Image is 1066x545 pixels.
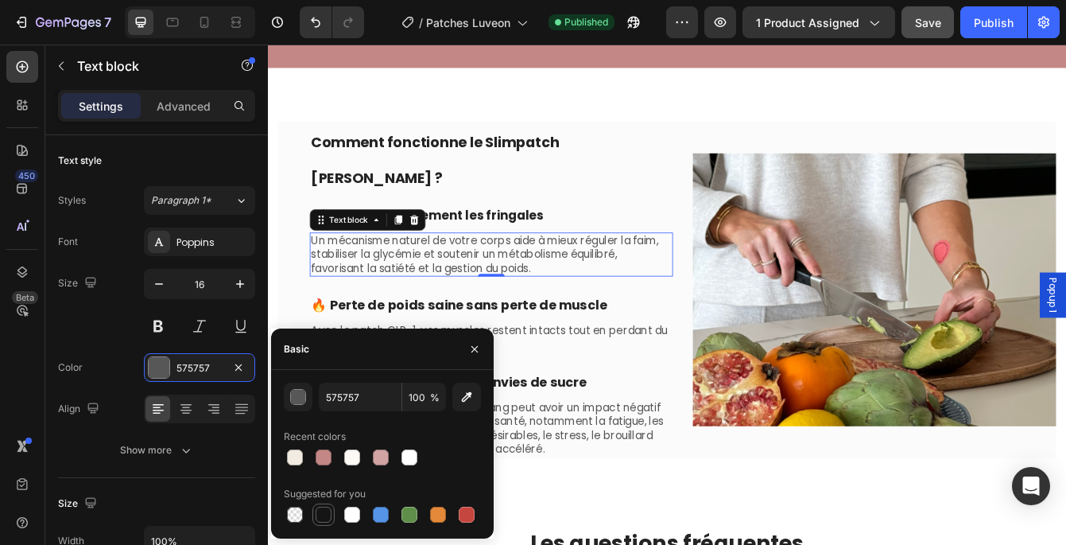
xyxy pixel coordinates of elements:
[430,391,440,405] span: %
[15,169,38,182] div: 450
[70,202,123,216] div: Text block
[960,6,1027,38] button: Publish
[52,226,483,275] p: Un mécanisme naturel de votre corps aide à mieux réguler la faim, stabiliser la glycémie et soute...
[419,14,423,31] span: /
[300,6,364,38] div: Undo/Redo
[52,301,405,322] span: 🔥 Perte de poids saine sans perte de muscle
[144,186,255,215] button: Paragraph 1*
[58,235,78,249] div: Font
[50,193,484,215] div: Rich Text Editor. Editing area: main
[268,45,1066,545] iframe: Design area
[50,224,484,277] div: Rich Text Editor. Editing area: main
[52,334,483,368] p: Avec le patch GLP-1, vos muscles restent intacts tout en perdant du poids.
[564,15,608,29] span: Published
[52,426,483,492] p: Un niveau de sucre élevé dans le sang peut avoir un impact négatif sur de nombreux aspects de vot...
[79,98,123,115] p: Settings
[58,399,103,420] div: Align
[1012,467,1050,505] div: Open Intercom Messenger
[284,342,309,356] div: Basic
[77,56,212,76] p: Text block
[52,105,348,171] strong: Comment fonctionne le Slimpatch [PERSON_NAME] ?
[930,278,946,320] span: Popup 1
[176,236,251,250] div: Poppins
[284,487,366,501] div: Suggested for you
[508,130,942,456] img: gempages_559621678087275640-e84baf81-a35d-47c2-a4ab-13f2eb4ae4d9.jpg
[742,6,895,38] button: 1 product assigned
[58,154,102,168] div: Text style
[284,430,346,444] div: Recent colors
[58,360,83,375] div: Color
[120,442,194,458] div: Show more
[151,193,211,208] span: Paragraph 1*
[58,193,86,208] div: Styles
[756,14,859,31] span: 1 product assigned
[901,6,954,38] button: Save
[426,14,510,31] span: Patches Luveon
[58,436,255,465] button: Show more
[915,16,941,29] span: Save
[974,14,1014,31] div: Publish
[58,273,100,294] div: Size
[52,393,381,415] strong: Débarrassez-vous de vos envies de sucre
[6,6,118,38] button: 7
[319,383,401,411] input: Eg: FFFFFF
[176,361,223,376] div: 575757
[104,13,111,32] p: 7
[52,194,329,214] strong: Réduisez naturellement les fringales
[12,291,38,304] div: Beta
[58,493,100,515] div: Size
[157,98,211,115] p: Advanced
